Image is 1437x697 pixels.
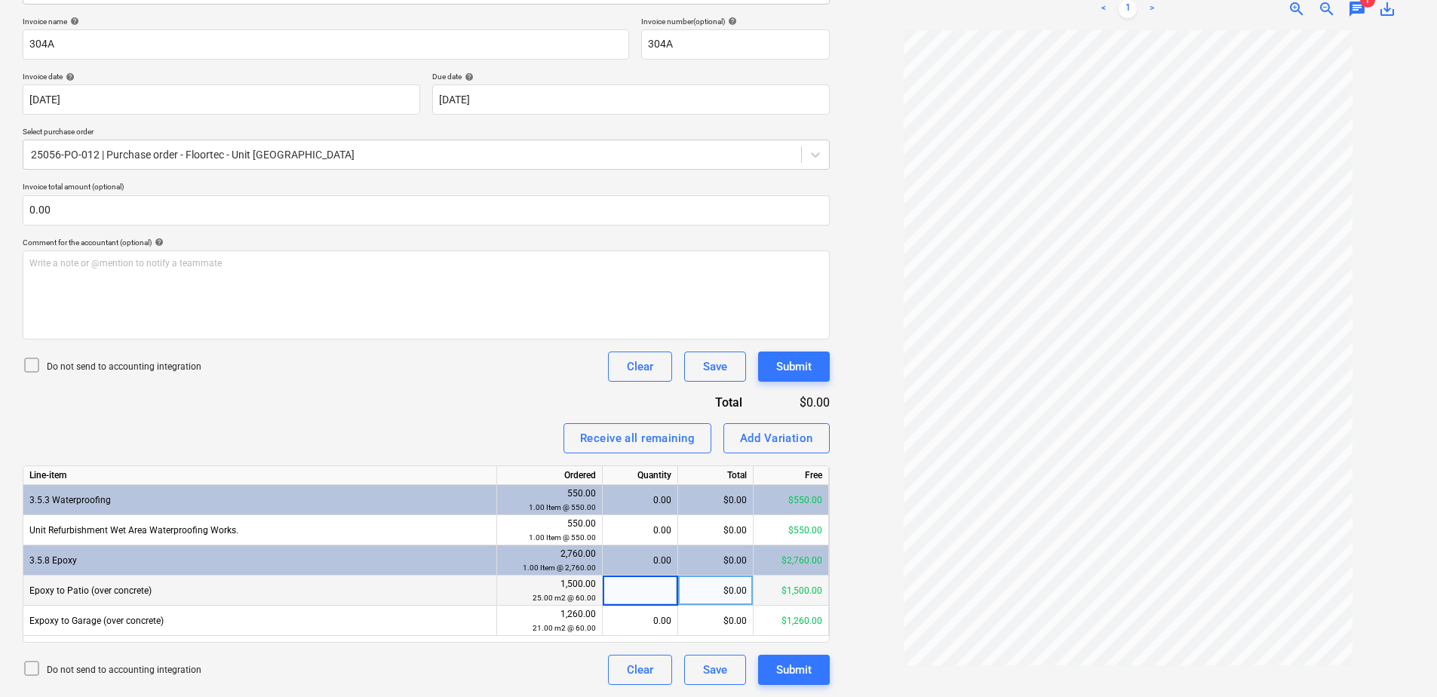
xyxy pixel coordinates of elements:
[609,545,671,576] div: 0.00
[503,607,596,635] div: 1,260.00
[703,660,727,680] div: Save
[23,182,830,195] p: Invoice total amount (optional)
[23,84,420,115] input: Invoice date not specified
[678,466,754,485] div: Total
[678,515,754,545] div: $0.00
[776,357,812,376] div: Submit
[497,466,603,485] div: Ordered
[1362,625,1437,697] iframe: Chat Widget
[67,17,79,26] span: help
[641,17,830,26] div: Invoice number (optional)
[754,515,829,545] div: $550.00
[503,517,596,545] div: 550.00
[754,576,829,606] div: $1,500.00
[754,606,829,636] div: $1,260.00
[23,195,830,226] input: Invoice total amount (optional)
[678,606,754,636] div: $0.00
[529,533,596,542] small: 1.00 Item @ 550.00
[563,423,711,453] button: Receive all remaining
[703,357,727,376] div: Save
[754,485,829,515] div: $550.00
[152,238,164,247] span: help
[608,352,672,382] button: Clear
[609,606,671,636] div: 0.00
[23,17,629,26] div: Invoice name
[23,466,497,485] div: Line-item
[29,495,111,505] span: 3.5.3 Waterproofing
[29,555,77,566] span: 3.5.8 Epoxy
[23,72,420,81] div: Invoice date
[627,357,653,376] div: Clear
[766,394,830,411] div: $0.00
[776,660,812,680] div: Submit
[63,72,75,81] span: help
[609,515,671,545] div: 0.00
[503,577,596,605] div: 1,500.00
[462,72,474,81] span: help
[678,576,754,606] div: $0.00
[678,545,754,576] div: $0.00
[627,660,653,680] div: Clear
[23,576,497,606] div: Epoxy to Patio (over concrete)
[533,594,596,602] small: 25.00 m2 @ 60.00
[432,72,830,81] div: Due date
[608,655,672,685] button: Clear
[23,127,830,140] p: Select purchase order
[23,29,629,60] input: Invoice name
[23,606,497,636] div: Expoxy to Garage (over concrete)
[684,655,746,685] button: Save
[432,84,830,115] input: Due date not specified
[503,487,596,514] div: 550.00
[603,466,678,485] div: Quantity
[725,17,737,26] span: help
[533,624,596,632] small: 21.00 m2 @ 60.00
[580,428,695,448] div: Receive all remaining
[47,361,201,373] p: Do not send to accounting integration
[740,428,813,448] div: Add Variation
[758,655,830,685] button: Submit
[754,466,829,485] div: Free
[758,352,830,382] button: Submit
[47,664,201,677] p: Do not send to accounting integration
[723,423,830,453] button: Add Variation
[529,503,596,511] small: 1.00 Item @ 550.00
[684,352,746,382] button: Save
[754,545,829,576] div: $2,760.00
[23,238,830,247] div: Comment for the accountant (optional)
[634,394,766,411] div: Total
[523,563,596,572] small: 1.00 Item @ 2,760.00
[503,547,596,575] div: 2,760.00
[678,485,754,515] div: $0.00
[23,515,497,545] div: Unit Refurbishment Wet Area Waterproofing Works.
[641,29,830,60] input: Invoice number
[609,485,671,515] div: 0.00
